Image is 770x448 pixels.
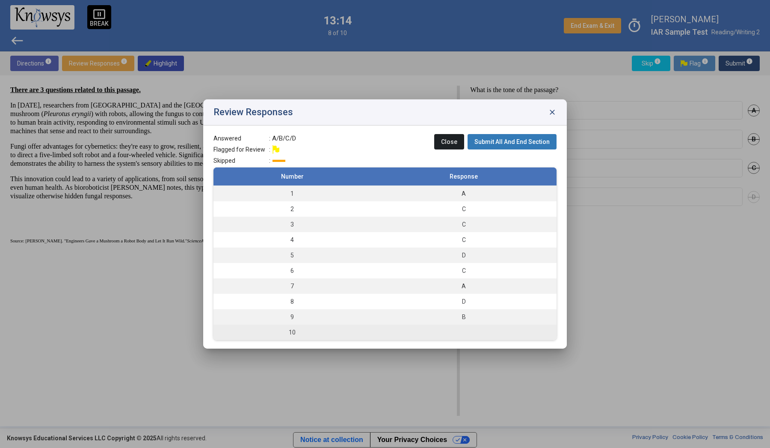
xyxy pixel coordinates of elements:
[213,201,371,217] td: 2
[468,134,557,149] button: Submit All And End Section
[375,236,552,244] div: C
[441,138,457,145] span: Close
[213,167,371,186] th: Number
[213,145,269,154] span: Flagged for Review
[213,217,371,232] td: 3
[548,108,557,116] span: close
[213,134,269,143] span: Answered
[213,232,371,248] td: 4
[269,145,278,154] label: :
[213,156,269,165] span: Skipped
[375,313,552,321] div: B
[375,189,552,198] div: A
[375,205,552,213] div: C
[375,282,552,290] div: A
[213,309,371,325] td: 9
[375,297,552,306] div: D
[371,167,557,186] th: Response
[213,263,371,278] td: 6
[434,134,464,149] button: Close
[213,325,371,340] td: 10
[213,248,371,263] td: 5
[269,156,285,165] label: :
[213,107,293,117] h2: Review Responses
[375,266,552,275] div: C
[375,251,552,260] div: D
[474,138,550,145] span: Submit All And End Section
[375,220,552,229] div: C
[272,145,279,154] img: Flag.png
[213,278,371,294] td: 7
[213,186,371,202] td: 1
[213,294,371,309] td: 8
[269,134,296,143] label: : A/B/C/D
